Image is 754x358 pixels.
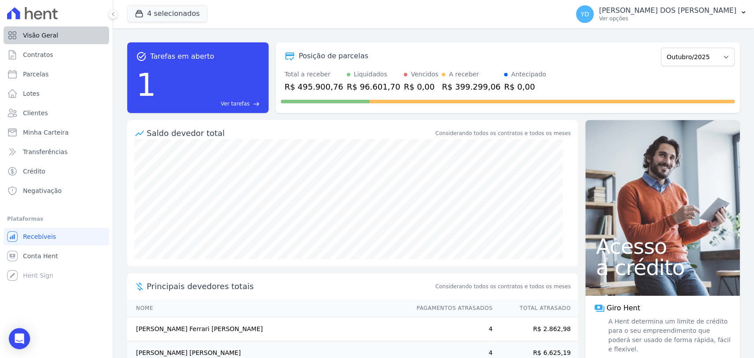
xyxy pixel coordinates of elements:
[606,303,640,313] span: Giro Hent
[7,214,106,224] div: Plataformas
[23,109,48,117] span: Clientes
[408,299,493,317] th: Pagamentos Atrasados
[147,127,434,139] div: Saldo devedor total
[599,15,736,22] p: Ver opções
[9,328,30,349] div: Open Intercom Messenger
[299,51,368,61] div: Posição de parcelas
[147,280,434,292] span: Principais devedores totais
[127,5,207,22] button: 4 selecionados
[4,46,109,64] a: Contratos
[4,124,109,141] a: Minha Carteira
[4,182,109,200] a: Negativação
[23,70,49,79] span: Parcelas
[160,100,260,108] a: Ver tarefas east
[23,50,53,59] span: Contratos
[449,70,479,79] div: A receber
[136,62,156,108] div: 1
[253,101,260,107] span: east
[511,70,546,79] div: Antecipado
[4,162,109,180] a: Crédito
[4,104,109,122] a: Clientes
[404,81,438,93] div: R$ 0,00
[4,85,109,102] a: Lotes
[436,283,571,290] span: Considerando todos os contratos e todos os meses
[150,51,214,62] span: Tarefas em aberto
[4,143,109,161] a: Transferências
[23,186,62,195] span: Negativação
[596,236,729,257] span: Acesso
[23,147,68,156] span: Transferências
[596,257,729,278] span: a crédito
[580,11,589,17] span: YD
[4,228,109,245] a: Recebíveis
[442,81,500,93] div: R$ 399.299,06
[4,65,109,83] a: Parcelas
[493,299,578,317] th: Total Atrasado
[127,299,408,317] th: Nome
[599,6,736,15] p: [PERSON_NAME] DOS [PERSON_NAME]
[606,317,731,354] span: A Hent determina um limite de crédito para o seu empreendimento que poderá ser usado de forma ráp...
[23,167,45,176] span: Crédito
[411,70,438,79] div: Vencidos
[23,31,58,40] span: Visão Geral
[23,232,56,241] span: Recebíveis
[436,129,571,137] div: Considerando todos os contratos e todos os meses
[23,89,40,98] span: Lotes
[4,247,109,265] a: Conta Hent
[4,26,109,44] a: Visão Geral
[569,2,754,26] button: YD [PERSON_NAME] DOS [PERSON_NAME] Ver opções
[284,70,343,79] div: Total a receber
[408,317,493,341] td: 4
[23,128,68,137] span: Minha Carteira
[284,81,343,93] div: R$ 495.900,76
[127,317,408,341] td: [PERSON_NAME] Ferrari [PERSON_NAME]
[347,81,400,93] div: R$ 96.601,70
[23,252,58,260] span: Conta Hent
[354,70,387,79] div: Liquidados
[493,317,578,341] td: R$ 2.862,98
[504,81,546,93] div: R$ 0,00
[221,100,250,108] span: Ver tarefas
[136,51,147,62] span: task_alt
